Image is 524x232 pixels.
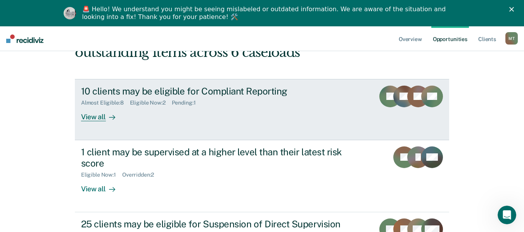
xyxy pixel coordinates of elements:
img: Profile image for Kim [64,7,76,19]
iframe: Intercom live chat [498,206,516,224]
div: 25 clients may be eligible for Suspension of Direct Supervision [81,218,353,230]
img: Recidiviz [6,34,43,43]
div: 10 clients may be eligible for Compliant Reporting [81,86,353,97]
div: Almost Eligible : 8 [81,100,130,106]
div: Eligible Now : 2 [130,100,172,106]
a: Clients [477,26,498,51]
div: View all [81,178,125,193]
div: Pending : 1 [172,100,202,106]
a: 1 client may be supervised at a higher level than their latest risk scoreEligible Now:1Overridden... [75,140,449,212]
a: Opportunities [431,26,469,51]
div: Close [509,7,517,12]
div: Eligible Now : 1 [81,172,122,178]
div: Hi, [PERSON_NAME]. We’ve found some outstanding items across 6 caseloads [75,29,374,60]
a: 10 clients may be eligible for Compliant ReportingAlmost Eligible:8Eligible Now:2Pending:1View all [75,79,449,140]
div: View all [81,106,125,121]
button: MT [505,32,518,45]
div: 🚨 Hello! We understand you might be seeing mislabeled or outdated information. We are aware of th... [82,5,448,21]
div: Overridden : 2 [122,172,160,178]
a: Overview [397,26,424,51]
div: 1 client may be supervised at a higher level than their latest risk score [81,146,353,169]
div: M T [505,32,518,45]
